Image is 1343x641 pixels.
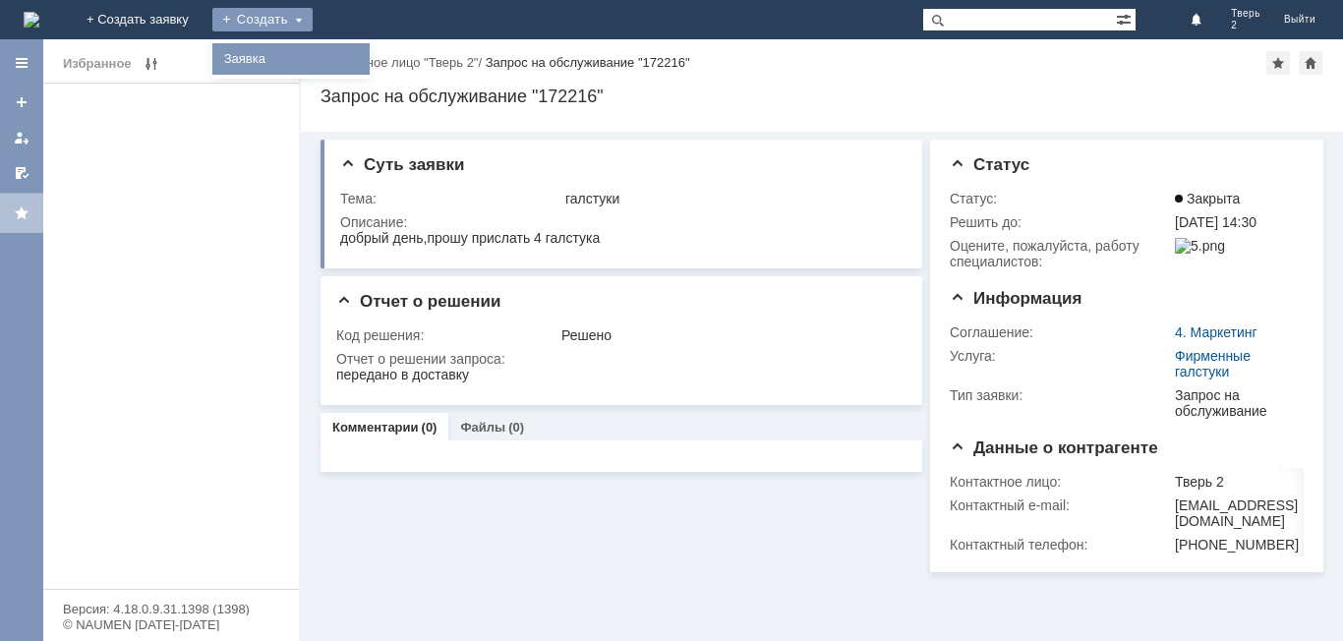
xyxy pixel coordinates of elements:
[950,348,1171,364] div: Услуга:
[1175,238,1225,254] img: 5.png
[212,8,313,31] div: Создать
[336,327,557,343] div: Код решения:
[1299,51,1322,75] div: Сделать домашней страницей
[950,324,1171,340] div: Соглашение:
[336,351,901,367] div: Отчет о решении запроса:
[321,55,478,70] a: Контактное лицо "Тверь 2"
[950,537,1171,553] div: Контактный телефон:
[1175,324,1257,340] a: 4. Маркетинг
[1175,537,1299,553] div: [PHONE_NUMBER]
[1175,387,1296,419] div: Запрос на обслуживание
[140,52,163,76] span: Редактирование избранного
[340,191,561,206] div: Тема:
[336,292,500,311] span: Отчет о решении
[1175,348,1251,379] a: Фирменные галстуки
[63,618,279,631] div: © NAUMEN [DATE]-[DATE]
[565,191,897,206] div: галстуки
[321,55,486,70] div: /
[1116,9,1136,28] span: Расширенный поиск
[950,155,1029,174] span: Статус
[486,55,690,70] div: Запрос на обслуживание "172216"
[950,497,1171,513] div: Контактный e-mail:
[950,191,1171,206] div: Статус:
[6,87,37,118] a: Создать заявку
[340,155,464,174] span: Суть заявки
[1266,51,1290,75] div: Добавить в избранное
[950,474,1171,490] div: Контактное лицо:
[1175,474,1299,490] div: Тверь 2
[1231,20,1260,31] span: 2
[460,420,505,435] a: Файлы
[6,157,37,189] a: Мои согласования
[1175,497,1299,529] div: [EMAIL_ADDRESS][DOMAIN_NAME]
[422,420,438,435] div: (0)
[950,214,1171,230] div: Решить до:
[24,12,39,28] a: Перейти на домашнюю страницу
[216,47,366,71] a: Заявка
[63,603,279,615] div: Версия: 4.18.0.9.31.1398 (1398)
[950,289,1081,308] span: Информация
[950,438,1158,457] span: Данные о контрагенте
[332,420,419,435] a: Комментарии
[950,387,1171,403] div: Тип заявки:
[63,52,132,76] div: Избранное
[6,122,37,153] a: Мои заявки
[1175,214,1256,230] span: [DATE] 14:30
[1175,191,1240,206] span: Закрыта
[950,238,1171,269] div: Oцените, пожалуйста, работу специалистов:
[24,12,39,28] img: logo
[340,214,901,230] div: Описание:
[321,87,1323,106] div: Запрос на обслуживание "172216"
[508,420,524,435] div: (0)
[561,327,897,343] div: Решено
[1231,8,1260,20] span: Тверь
